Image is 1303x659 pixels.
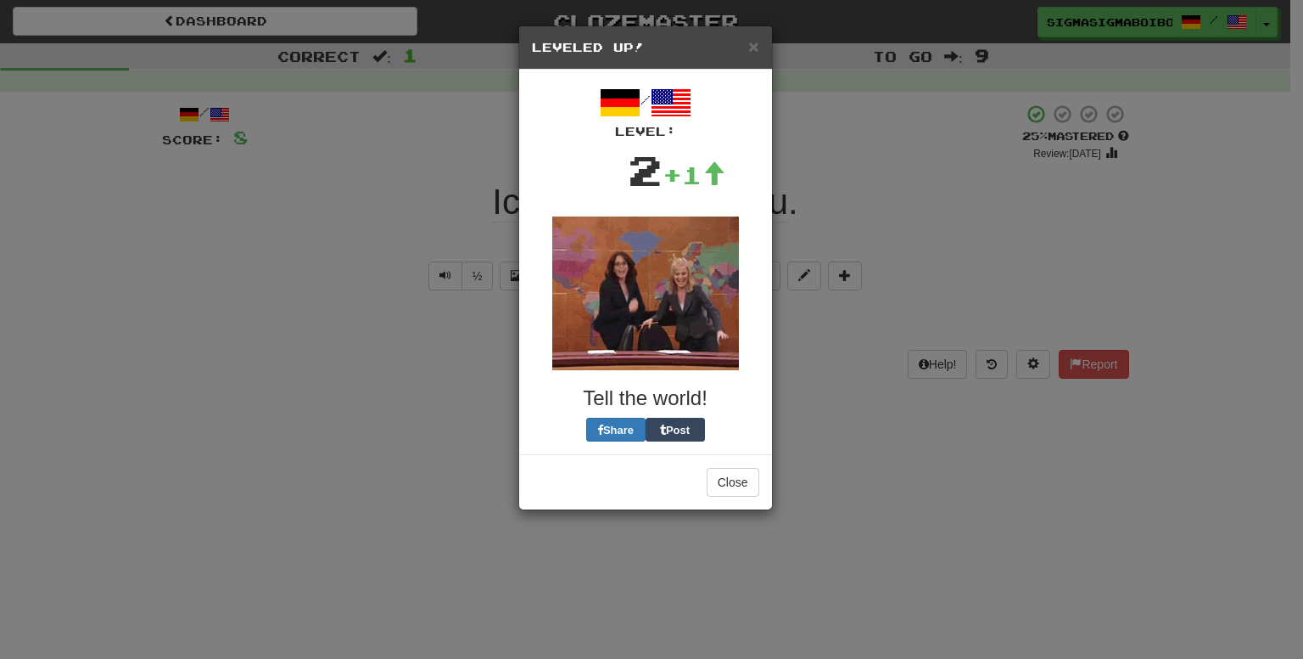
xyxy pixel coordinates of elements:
span: × [748,37,758,56]
button: Post [646,418,705,442]
div: 2 [628,140,663,200]
h3: Tell the world! [532,387,759,409]
button: Close [748,37,758,55]
div: Level: [532,123,759,140]
button: Close [707,468,759,497]
div: / [532,82,759,140]
button: Share [586,418,646,442]
h5: Leveled Up! [532,39,759,56]
div: +1 [663,158,725,192]
img: tina-fey-e26f0ac03c4892f6ddeb7d1003ac1ab6e81ce7d97c2ff70d0ee9401e69e3face.gif [552,217,739,370]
